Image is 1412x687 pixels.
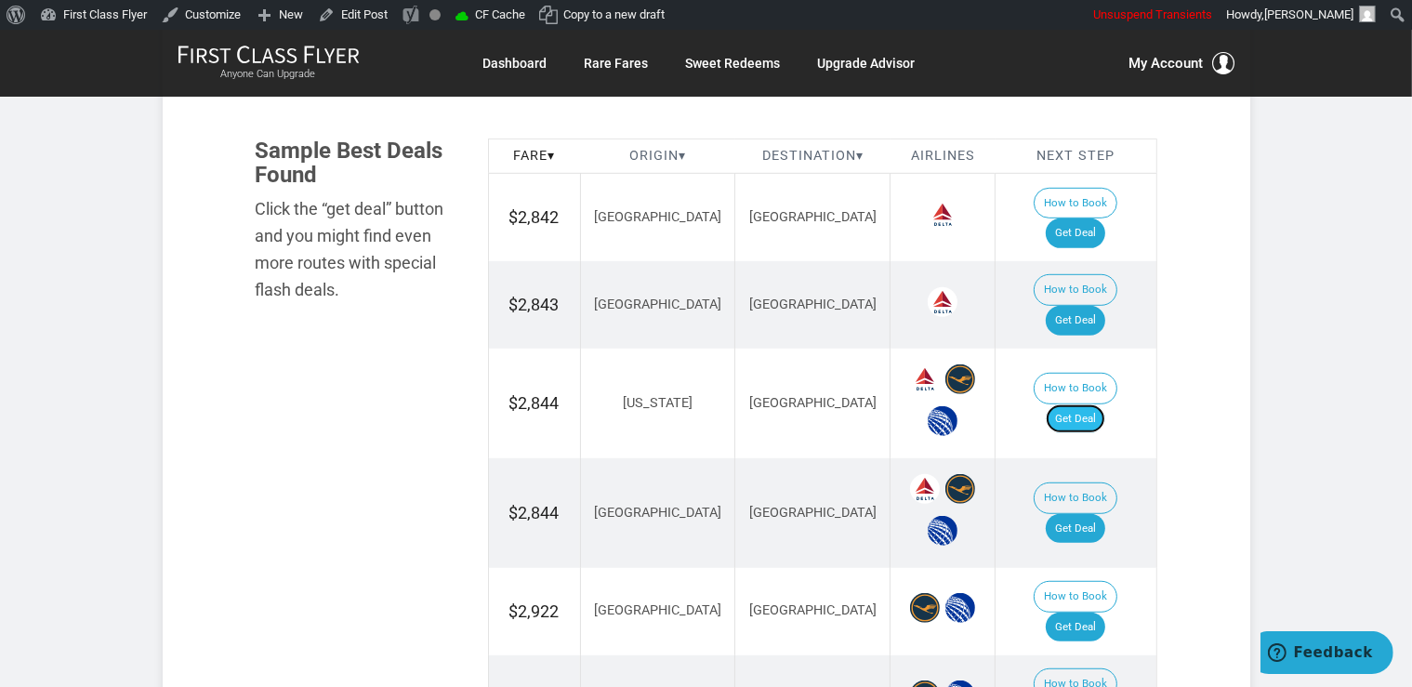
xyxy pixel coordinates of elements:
a: Get Deal [1046,306,1105,336]
a: Get Deal [1046,218,1105,248]
span: United [945,593,975,623]
span: Delta Airlines [928,200,957,230]
div: Click the “get deal” button and you might find even more routes with special flash deals. [256,196,460,303]
button: How to Book [1034,274,1117,306]
button: My Account [1129,52,1235,74]
a: Dashboard [483,46,548,80]
a: Get Deal [1046,613,1105,642]
th: Airlines [891,139,996,174]
button: How to Book [1034,188,1117,219]
button: How to Book [1034,373,1117,404]
span: $2,844 [509,503,560,522]
span: Unsuspend Transients [1093,7,1212,21]
button: How to Book [1034,581,1117,613]
span: Lufthansa [945,364,975,394]
span: [GEOGRAPHIC_DATA] [749,209,877,225]
span: ▾ [548,148,555,164]
th: Next Step [996,139,1156,174]
span: [PERSON_NAME] [1264,7,1353,21]
span: [GEOGRAPHIC_DATA] [594,505,721,521]
a: Get Deal [1046,404,1105,434]
iframe: Opens a widget where you can find more information [1260,631,1393,678]
a: Upgrade Advisor [818,46,916,80]
span: [US_STATE] [623,395,693,411]
th: Destination [735,139,891,174]
span: Delta Airlines [910,474,940,504]
span: $2,843 [509,295,560,314]
span: Delta Airlines [910,364,940,394]
span: $2,922 [509,601,560,621]
span: ▾ [856,148,864,164]
a: Rare Fares [585,46,649,80]
span: $2,842 [509,207,560,227]
th: Origin [580,139,735,174]
span: [GEOGRAPHIC_DATA] [594,602,721,618]
span: ▾ [679,148,686,164]
button: How to Book [1034,482,1117,514]
span: [GEOGRAPHIC_DATA] [594,297,721,312]
span: [GEOGRAPHIC_DATA] [594,209,721,225]
span: United [928,516,957,546]
span: Lufthansa [945,474,975,504]
img: First Class Flyer [178,45,360,64]
a: Sweet Redeems [686,46,781,80]
a: First Class FlyerAnyone Can Upgrade [178,45,360,82]
span: [GEOGRAPHIC_DATA] [749,297,877,312]
span: $2,844 [509,393,560,413]
small: Anyone Can Upgrade [178,68,360,81]
h3: Sample Best Deals Found [256,139,460,188]
span: [GEOGRAPHIC_DATA] [749,602,877,618]
span: Lufthansa [910,593,940,623]
span: My Account [1129,52,1204,74]
span: Delta Airlines [928,287,957,317]
th: Fare [488,139,580,174]
a: Get Deal [1046,514,1105,544]
span: [GEOGRAPHIC_DATA] [749,395,877,411]
span: [GEOGRAPHIC_DATA] [749,505,877,521]
span: United [928,406,957,436]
